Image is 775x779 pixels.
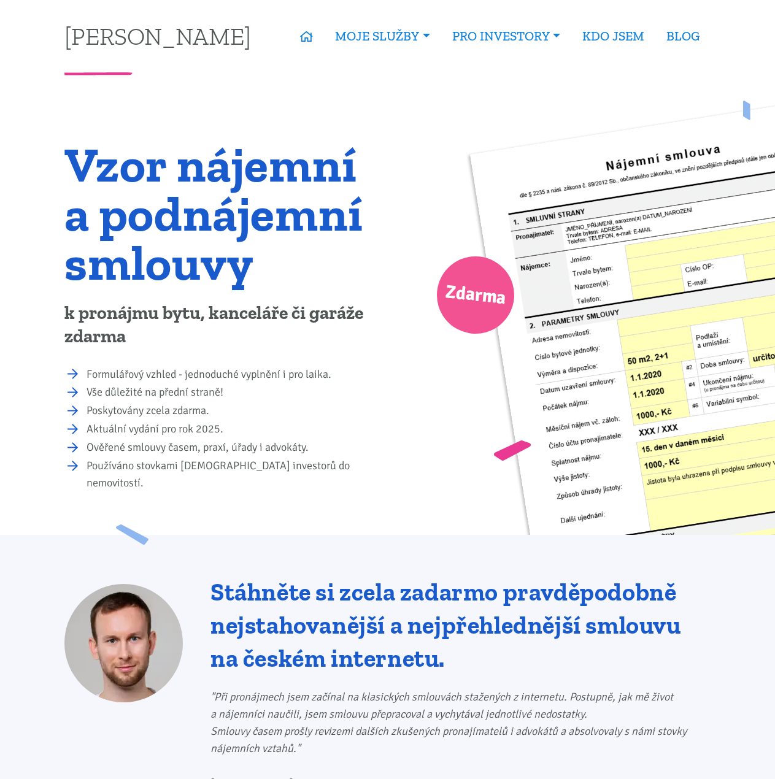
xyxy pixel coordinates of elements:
a: MOJE SLUŽBY [324,22,441,50]
a: [PERSON_NAME] [64,24,251,48]
li: Vše důležité na přední straně! [87,384,379,401]
li: Formulářový vzhled - jednoduché vyplnění i pro laika. [87,366,379,383]
li: Ověřené smlouvy časem, praxí, úřady i advokáty. [87,439,379,456]
p: k pronájmu bytu, kanceláře či garáže zdarma [64,302,379,348]
span: Zdarma [444,276,507,315]
li: Poskytovány zcela zdarma. [87,402,379,420]
li: Aktuální vydání pro rok 2025. [87,421,379,438]
a: KDO JSEM [571,22,655,50]
li: Používáno stovkami [DEMOGRAPHIC_DATA] investorů do nemovitostí. [87,458,379,492]
img: Tomáš Kučera [64,584,183,702]
h2: Stáhněte si zcela zadarmo pravděpodobně nejstahovanější a nejpřehlednější smlouvu na českém inter... [210,575,711,675]
a: PRO INVESTORY [441,22,571,50]
a: BLOG [655,22,711,50]
h1: Vzor nájemní a podnájemní smlouvy [64,140,379,287]
i: "Při pronájmech jsem začínal na klasických smlouvách stažených z internetu. Postupně, jak mě živo... [210,690,687,755]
